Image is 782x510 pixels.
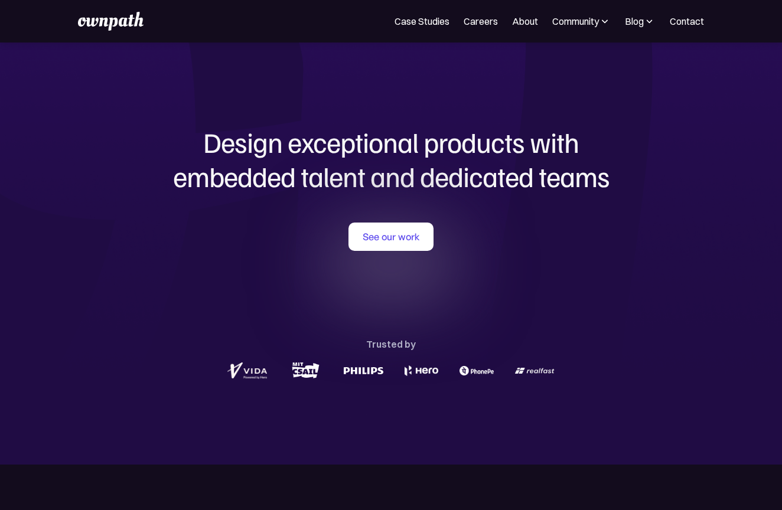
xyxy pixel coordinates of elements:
div: Trusted by [366,336,416,352]
a: Contact [670,14,704,28]
h1: Design exceptional products with embedded talent and dedicated teams [107,125,675,193]
div: Community [552,14,611,28]
a: Careers [464,14,498,28]
div: Blog [625,14,644,28]
a: About [512,14,538,28]
a: Case Studies [395,14,449,28]
div: Community [552,14,599,28]
a: See our work [348,223,434,251]
div: Blog [625,14,656,28]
